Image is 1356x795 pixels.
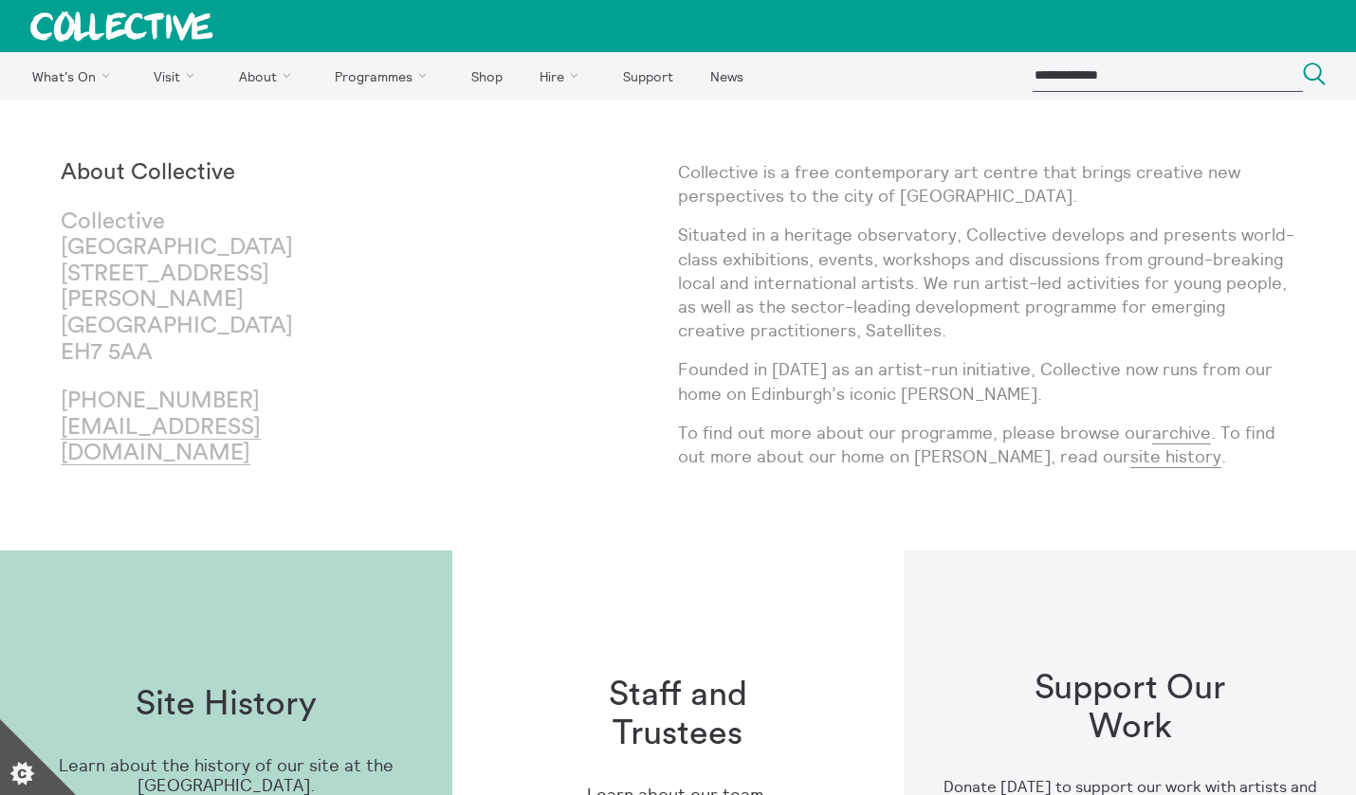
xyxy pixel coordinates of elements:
[678,421,1295,468] p: To find out more about our programme, please browse our . To find out more about our home on [PER...
[61,209,370,367] p: Collective [GEOGRAPHIC_DATA] [STREET_ADDRESS][PERSON_NAME] [GEOGRAPHIC_DATA] EH7 5AA
[15,52,134,99] a: What's On
[454,52,519,99] a: Shop
[61,416,261,466] a: [EMAIL_ADDRESS][DOMAIN_NAME]
[678,223,1295,342] p: Situated in a heritage observatory, Collective develops and presents world-class exhibitions, eve...
[61,161,235,184] strong: About Collective
[319,52,451,99] a: Programmes
[1130,445,1221,468] a: site history
[678,357,1295,405] p: Founded in [DATE] as an artist-run initiative, Collective now runs from our home on Edinburgh’s i...
[606,52,689,99] a: Support
[1009,669,1252,748] h1: Support Our Work
[523,52,603,99] a: Hire
[222,52,315,99] a: About
[136,685,317,724] h1: Site History
[61,388,370,467] p: [PHONE_NUMBER]
[557,676,799,754] h1: Staff and Trustees
[693,52,760,99] a: News
[1152,422,1211,444] a: archive
[137,52,219,99] a: Visit
[30,756,422,795] p: Learn about the history of our site at the [GEOGRAPHIC_DATA].
[678,160,1295,208] p: Collective is a free contemporary art centre that brings creative new perspectives to the city of...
